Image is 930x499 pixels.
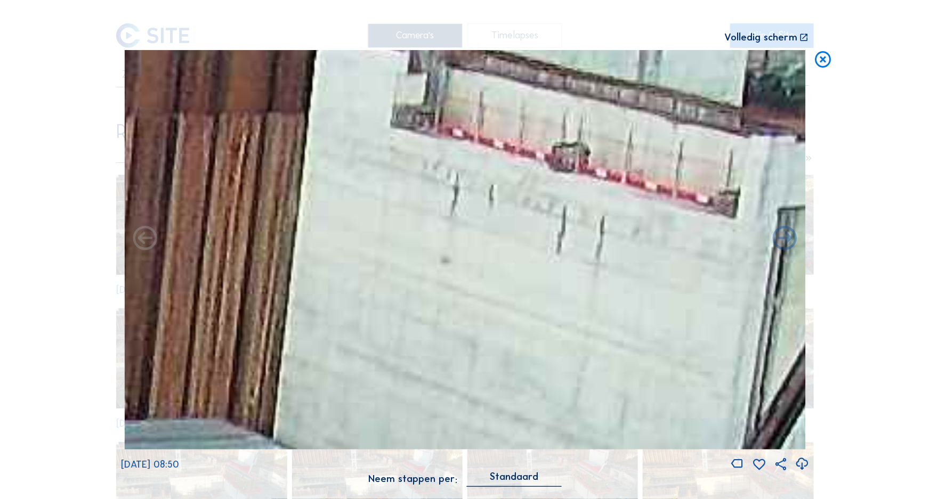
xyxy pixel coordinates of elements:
div: Standaard [490,472,538,481]
img: Image [125,50,806,449]
div: Standaard [467,472,562,486]
i: Forward [131,225,160,254]
div: Volledig scherm [725,32,798,43]
i: Back [771,225,800,254]
div: Neem stappen per: [368,474,457,484]
span: [DATE] 08:50 [121,459,179,470]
